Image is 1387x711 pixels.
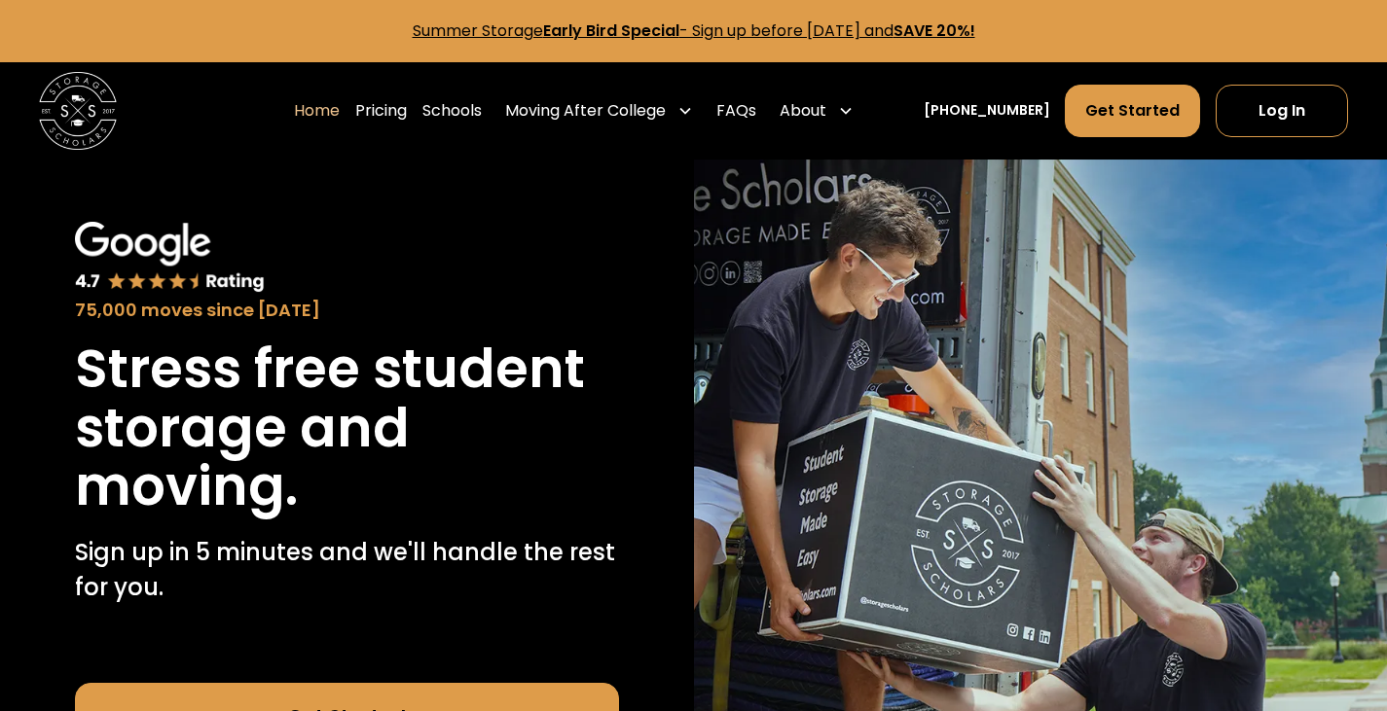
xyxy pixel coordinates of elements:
strong: SAVE 20%! [894,19,975,42]
div: Moving After College [497,84,701,138]
div: About [772,84,861,138]
h1: Stress free student storage and moving. [75,339,619,515]
a: home [39,72,117,150]
a: [PHONE_NUMBER] [924,100,1050,121]
a: Home [294,84,340,138]
a: Pricing [355,84,407,138]
a: Summer StorageEarly Bird Special- Sign up before [DATE] andSAVE 20%! [413,19,975,42]
a: Get Started [1065,85,1200,137]
a: Log In [1216,85,1348,137]
img: Storage Scholars main logo [39,72,117,150]
a: Schools [422,84,482,138]
strong: Early Bird Special [543,19,679,42]
div: About [780,99,826,123]
img: Google 4.7 star rating [75,222,266,295]
div: 75,000 moves since [DATE] [75,298,619,324]
p: Sign up in 5 minutes and we'll handle the rest for you. [75,535,619,605]
div: Moving After College [505,99,666,123]
a: FAQs [716,84,756,138]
